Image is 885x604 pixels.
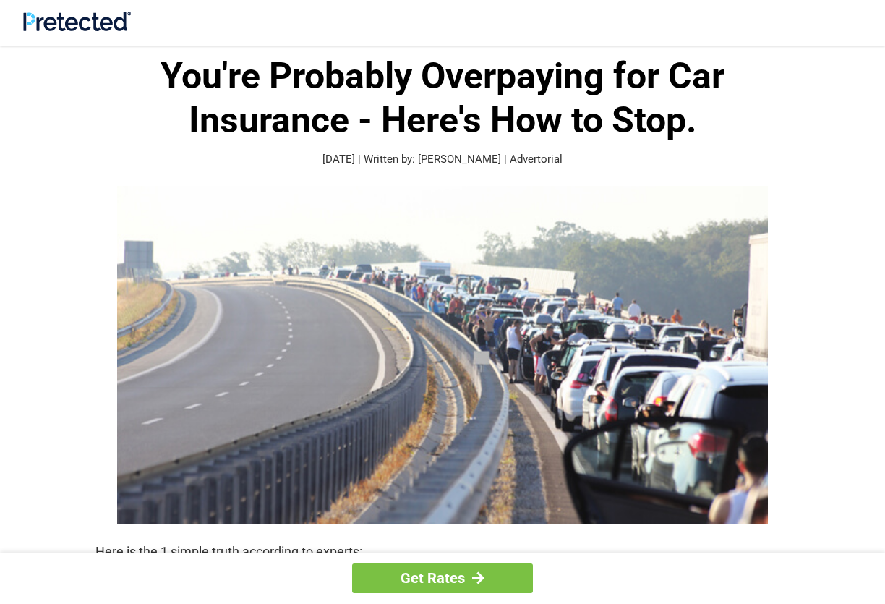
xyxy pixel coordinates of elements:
[352,563,533,593] a: Get Rates
[95,151,790,168] p: [DATE] | Written by: [PERSON_NAME] | Advertorial
[23,12,131,31] img: Site Logo
[95,542,790,562] p: Here is the 1 simple truth according to experts:
[23,20,131,34] a: Site Logo
[95,54,790,143] h1: You're Probably Overpaying for Car Insurance - Here's How to Stop.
